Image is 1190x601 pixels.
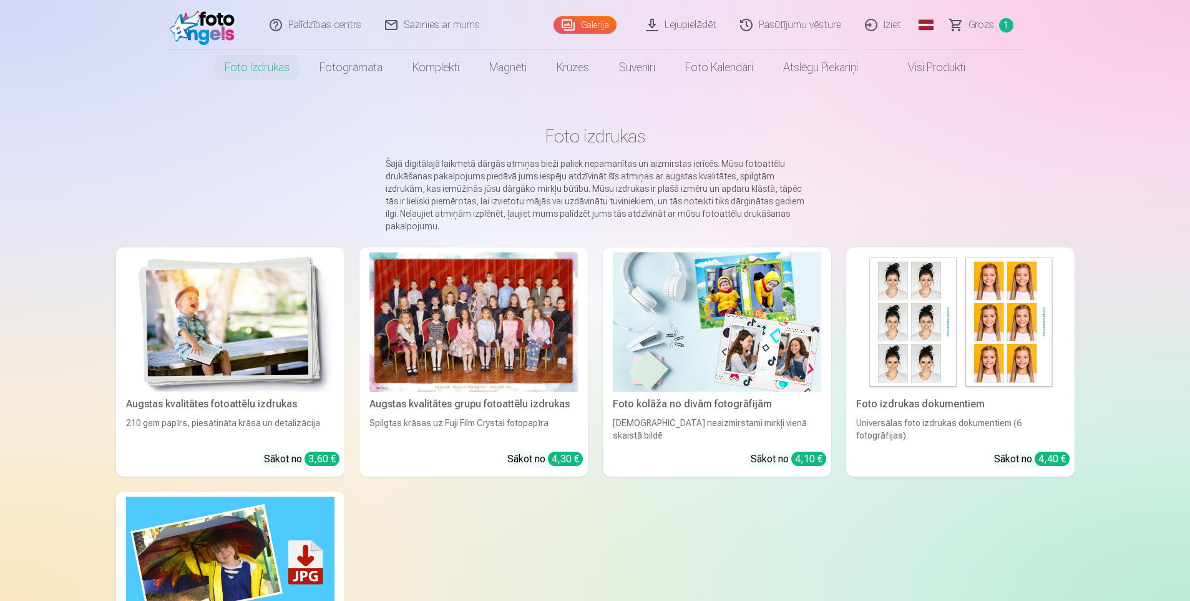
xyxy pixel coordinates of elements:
[851,397,1070,412] div: Foto izdrukas dokumentiem
[210,50,305,85] a: Foto izdrukas
[603,247,831,477] a: Foto kolāža no divām fotogrāfijāmFoto kolāža no divām fotogrāfijām[DEMOGRAPHIC_DATA] neaizmirstam...
[116,247,344,477] a: Augstas kvalitātes fotoattēlu izdrukasAugstas kvalitātes fotoattēlu izdrukas210 gsm papīrs, piesā...
[305,50,397,85] a: Fotogrāmata
[364,397,583,412] div: Augstas kvalitātes grupu fotoattēlu izdrukas
[548,452,583,466] div: 4,30 €
[873,50,980,85] a: Visi produkti
[264,452,339,467] div: Sākot no
[507,452,583,467] div: Sākot no
[751,452,826,467] div: Sākot no
[670,50,768,85] a: Foto kalendāri
[608,417,826,442] div: [DEMOGRAPHIC_DATA] neaizmirstami mirkļi vienā skaistā bildē
[474,50,542,85] a: Magnēti
[126,252,334,392] img: Augstas kvalitātes fotoattēlu izdrukas
[542,50,604,85] a: Krūzes
[359,247,588,477] a: Augstas kvalitātes grupu fotoattēlu izdrukasSpilgtas krāsas uz Fuji Film Crystal fotopapīraSākot ...
[856,252,1065,392] img: Foto izdrukas dokumentiem
[846,247,1075,477] a: Foto izdrukas dokumentiemFoto izdrukas dokumentiemUniversālas foto izdrukas dokumentiem (6 fotogr...
[604,50,670,85] a: Suvenīri
[126,125,1065,147] h1: Foto izdrukas
[364,417,583,442] div: Spilgtas krāsas uz Fuji Film Crystal fotopapīra
[999,18,1013,32] span: 1
[397,50,474,85] a: Komplekti
[613,252,821,392] img: Foto kolāža no divām fotogrāfijām
[791,452,826,466] div: 4,10 €
[968,17,994,32] span: Grozs
[994,452,1070,467] div: Sākot no
[1035,452,1070,466] div: 4,40 €
[121,417,339,442] div: 210 gsm papīrs, piesātināta krāsa un detalizācija
[608,397,826,412] div: Foto kolāža no divām fotogrāfijām
[386,157,805,232] p: Šajā digitālajā laikmetā dārgās atmiņas bieži paliek nepamanītas un aizmirstas ierīcēs. Mūsu foto...
[768,50,873,85] a: Atslēgu piekariņi
[851,417,1070,442] div: Universālas foto izdrukas dokumentiem (6 fotogrāfijas)
[305,452,339,466] div: 3,60 €
[170,5,241,45] img: /fa1
[554,16,617,34] a: Galerija
[121,397,339,412] div: Augstas kvalitātes fotoattēlu izdrukas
